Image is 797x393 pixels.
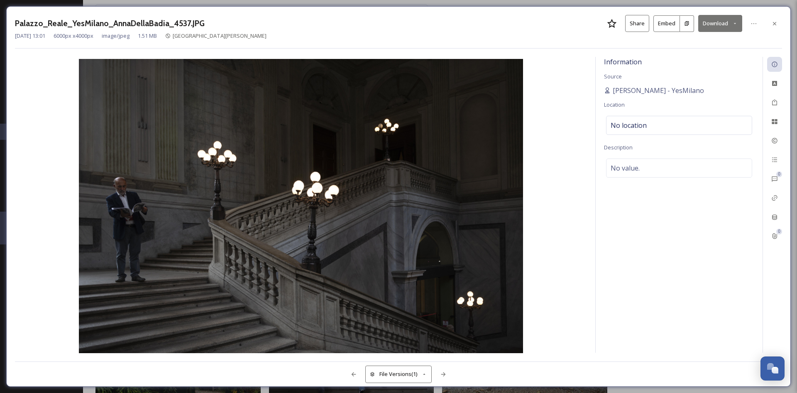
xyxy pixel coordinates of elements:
[54,32,93,40] span: 6000 px x 4000 px
[776,171,782,177] div: 0
[613,85,704,95] span: [PERSON_NAME] - YesMilano
[15,32,45,40] span: [DATE] 13:01
[611,120,647,130] span: No location
[698,15,742,32] button: Download
[138,32,157,40] span: 1.51 MB
[611,163,640,173] span: No value.
[15,59,587,355] img: Palazzo_Reale_YesMilano_AnnaDellaBadia_4537.JPG
[653,15,680,32] button: Embed
[102,32,130,40] span: image/jpeg
[604,144,633,151] span: Description
[604,73,622,80] span: Source
[776,229,782,234] div: 0
[625,15,649,32] button: Share
[173,32,266,39] span: [GEOGRAPHIC_DATA][PERSON_NAME]
[604,101,625,108] span: Location
[604,57,642,66] span: Information
[760,356,785,381] button: Open Chat
[15,17,205,29] h3: Palazzo_Reale_YesMilano_AnnaDellaBadia_4537.JPG
[365,366,432,383] button: File Versions(1)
